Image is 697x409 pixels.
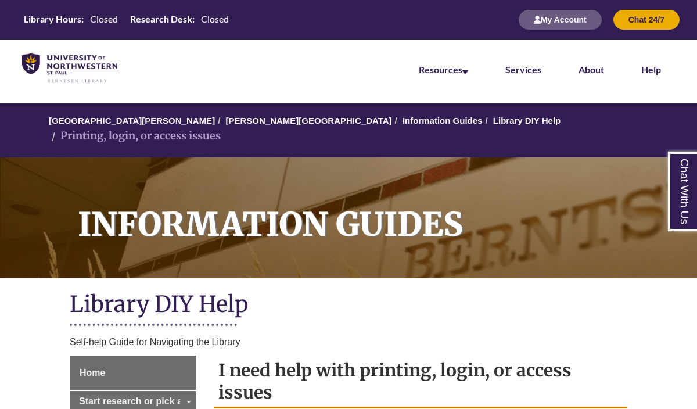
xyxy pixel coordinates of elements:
span: Closed [90,13,118,24]
span: Closed [201,13,229,24]
a: [PERSON_NAME][GEOGRAPHIC_DATA] [225,116,391,125]
h2: I need help with printing, login, or access issues [214,356,628,408]
th: Library Hours: [19,10,85,28]
a: Information Guides [403,116,483,125]
a: About [579,64,604,75]
span: Home [80,368,105,378]
a: Chat 24/7 [613,15,680,24]
a: Library DIY Help [493,116,561,125]
span: Self-help Guide for Navigating the Library [70,337,240,347]
a: Home [70,356,196,390]
table: Hours Today [19,10,233,28]
th: Research Desk: [125,10,196,28]
a: Hours Today [19,10,233,30]
button: My Account [519,10,602,30]
a: [GEOGRAPHIC_DATA][PERSON_NAME] [49,116,215,125]
a: Services [505,64,541,75]
h1: Library DIY Help [70,290,627,321]
li: Printing, login, or access issues [49,128,221,145]
a: Help [641,64,661,75]
button: Chat 24/7 [613,10,680,30]
a: My Account [519,15,602,24]
img: UNWSP Library Logo [22,53,117,84]
h1: Information Guides [65,157,697,263]
a: Resources [419,64,468,75]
